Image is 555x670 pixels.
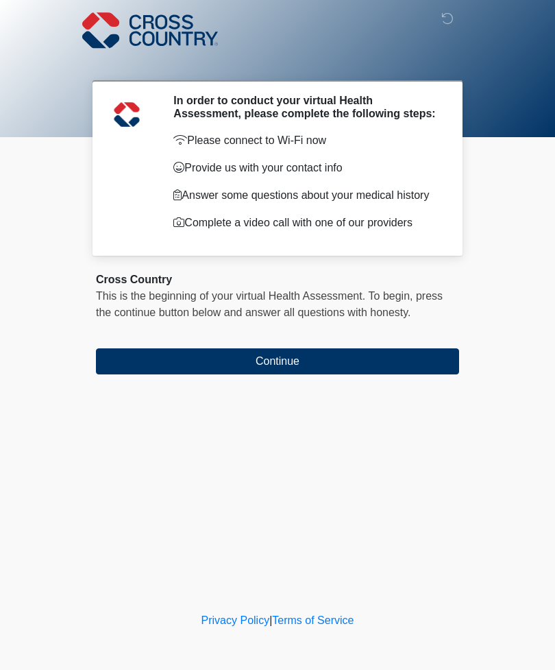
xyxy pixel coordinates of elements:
[106,94,147,135] img: Agent Avatar
[201,614,270,626] a: Privacy Policy
[269,614,272,626] a: |
[173,94,439,120] h2: In order to conduct your virtual Health Assessment, please complete the following steps:
[96,290,443,318] span: press the continue button below and answer all questions with honesty.
[96,348,459,374] button: Continue
[82,10,218,50] img: Cross Country Logo
[369,290,416,302] span: To begin,
[173,187,439,204] p: Answer some questions about your medical history
[96,272,459,288] div: Cross Country
[173,132,439,149] p: Please connect to Wi-Fi now
[86,49,469,75] h1: ‎ ‎ ‎
[272,614,354,626] a: Terms of Service
[96,290,365,302] span: This is the beginning of your virtual Health Assessment.
[173,160,439,176] p: Provide us with your contact info
[173,215,439,231] p: Complete a video call with one of our providers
